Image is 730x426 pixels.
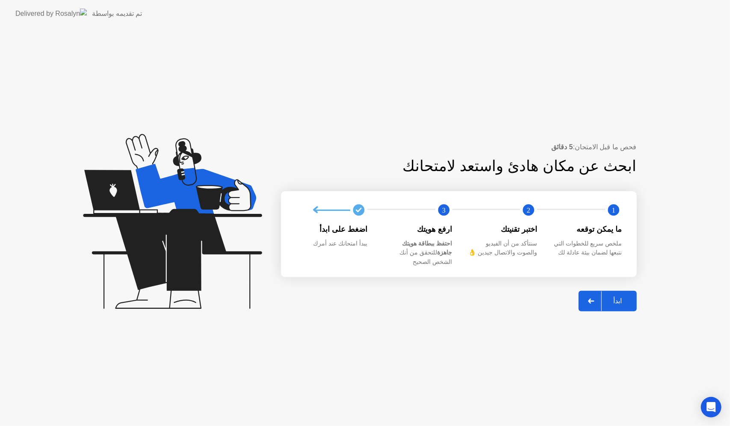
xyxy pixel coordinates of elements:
text: 3 [442,206,445,214]
div: اختبر تقنيتك [466,224,538,235]
div: ارفع هويتك [381,224,452,235]
div: ملخص سريع للخطوات التي نتبعها لضمان بيئة عادلة لك [551,239,622,257]
div: يبدأ امتحانك عند أمرك [296,239,368,248]
div: ابحث عن مكان هادئ واستعد لامتحانك [335,155,637,177]
div: فحص ما قبل الامتحان: [281,142,637,152]
div: Open Intercom Messenger [701,397,721,417]
text: 2 [527,206,530,214]
div: ما يمكن توقعه [551,224,622,235]
div: ابدأ [602,297,634,305]
text: 1 [612,206,615,214]
img: Delivered by Rosalyn [15,9,87,18]
div: للتحقق من أنك الشخص الصحيح [381,239,452,267]
button: ابدأ [579,291,637,311]
div: تم تقديمه بواسطة [92,9,142,19]
div: اضغط على ابدأ [296,224,368,235]
b: 5 دقائق [551,143,573,151]
div: سنتأكد من أن الفيديو والصوت والاتصال جيدين 👌 [466,239,538,257]
b: احتفظ ببطاقة هويتك جاهزة [402,240,452,256]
